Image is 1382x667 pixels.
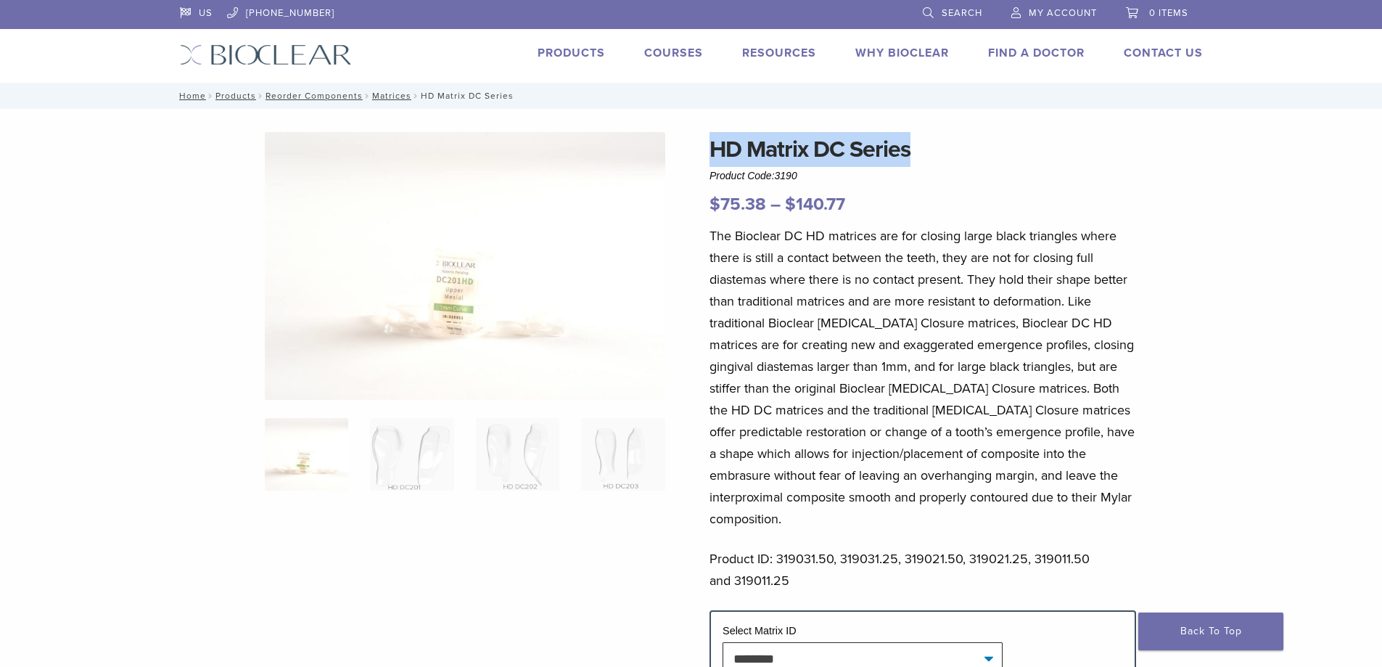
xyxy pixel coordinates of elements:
img: HD Matrix DC Series - Image 3 [476,418,559,491]
span: 3190 [775,170,797,181]
img: Anterior HD DC Series Matrices [265,132,665,400]
img: Bioclear [180,44,352,65]
p: Product ID: 319031.50, 319031.25, 319021.50, 319021.25, 319011.50 and 319011.25 [709,548,1136,592]
nav: HD Matrix DC Series [169,83,1214,109]
a: Why Bioclear [855,46,949,60]
img: Anterior-HD-DC-Series-Matrices-324x324.jpg [265,418,348,491]
a: Find A Doctor [988,46,1085,60]
bdi: 140.77 [785,194,845,215]
label: Select Matrix ID [723,625,797,637]
span: / [411,92,421,99]
span: My Account [1029,7,1097,19]
bdi: 75.38 [709,194,766,215]
img: HD Matrix DC Series - Image 2 [370,418,453,491]
span: / [206,92,215,99]
h1: HD Matrix DC Series [709,132,1136,167]
span: $ [785,194,796,215]
span: 0 items [1149,7,1188,19]
a: Back To Top [1138,613,1283,650]
span: / [363,92,372,99]
span: / [256,92,266,99]
a: Home [175,91,206,101]
a: Products [215,91,256,101]
a: Resources [742,46,816,60]
a: Contact Us [1124,46,1203,60]
a: Products [538,46,605,60]
a: Courses [644,46,703,60]
img: HD Matrix DC Series - Image 4 [581,418,665,491]
p: The Bioclear DC HD matrices are for closing large black triangles where there is still a contact ... [709,225,1136,530]
span: $ [709,194,720,215]
a: Reorder Components [266,91,363,101]
span: Search [942,7,982,19]
span: Product Code: [709,170,797,181]
a: Matrices [372,91,411,101]
span: – [770,194,781,215]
